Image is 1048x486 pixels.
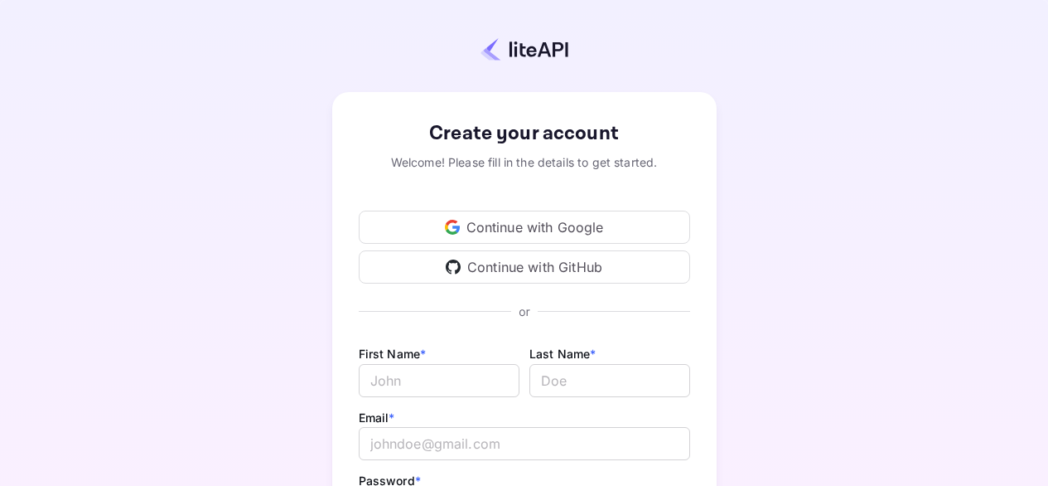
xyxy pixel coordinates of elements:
[359,153,690,171] div: Welcome! Please fill in the details to get started.
[359,250,690,284] div: Continue with GitHub
[359,427,690,460] input: johndoe@gmail.com
[481,37,568,61] img: liteapi
[529,347,596,361] label: Last Name
[359,411,395,425] label: Email
[359,364,519,397] input: John
[529,364,690,397] input: Doe
[359,211,690,244] div: Continue with Google
[359,347,427,361] label: First Name
[359,119,690,148] div: Create your account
